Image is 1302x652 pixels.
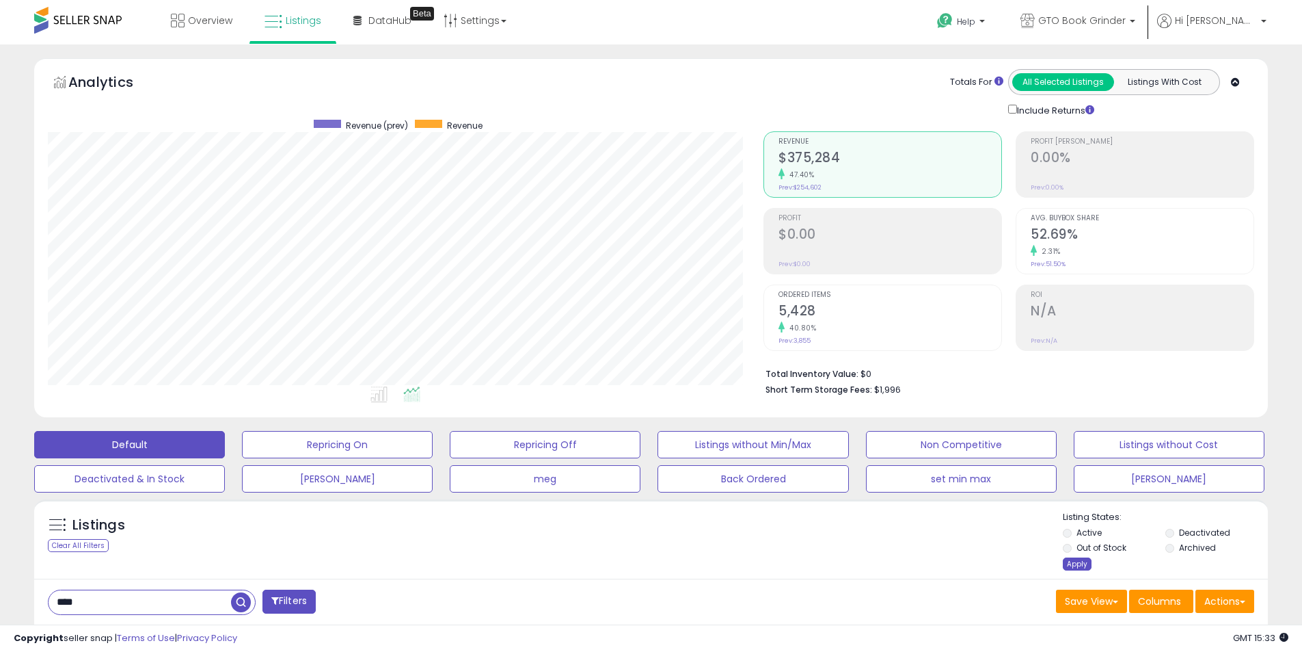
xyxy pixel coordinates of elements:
button: All Selected Listings [1012,73,1114,91]
span: Columns [1138,595,1181,608]
span: Hi [PERSON_NAME] [1175,14,1257,27]
button: Default [34,431,225,458]
strong: Copyright [14,631,64,644]
span: Profit [PERSON_NAME] [1031,138,1253,146]
button: [PERSON_NAME] [242,465,433,493]
div: Include Returns [998,102,1111,118]
button: Back Ordered [657,465,848,493]
button: set min max [866,465,1057,493]
small: Prev: N/A [1031,337,1057,345]
div: Totals For [950,76,1003,89]
a: Terms of Use [117,631,175,644]
a: Hi [PERSON_NAME] [1157,14,1266,44]
span: Avg. Buybox Share [1031,215,1253,222]
small: 40.80% [785,323,816,333]
span: Help [957,16,975,27]
p: Listing States: [1063,511,1268,524]
small: 2.31% [1037,246,1061,257]
h2: $375,284 [778,150,1001,168]
div: Clear All Filters [48,539,109,552]
h2: 0.00% [1031,150,1253,168]
div: seller snap | | [14,632,237,645]
h2: $0.00 [778,226,1001,245]
i: Get Help [936,12,953,29]
button: Listings With Cost [1113,73,1215,91]
span: ROI [1031,291,1253,299]
small: Prev: 3,855 [778,337,811,345]
div: Apply [1063,558,1091,571]
button: Actions [1195,590,1254,613]
button: Repricing Off [450,431,640,458]
h2: N/A [1031,303,1253,322]
small: Prev: $0.00 [778,260,811,268]
button: meg [450,465,640,493]
label: Out of Stock [1076,542,1126,553]
label: Active [1076,527,1102,538]
span: DataHub [368,14,411,27]
button: Listings without Cost [1074,431,1264,458]
button: Save View [1056,590,1127,613]
b: Short Term Storage Fees: [765,384,872,395]
small: 47.40% [785,170,814,180]
span: Profit [778,215,1001,222]
h2: 5,428 [778,303,1001,322]
button: Listings without Min/Max [657,431,848,458]
span: Revenue (prev) [346,120,408,131]
small: Prev: 51.50% [1031,260,1066,268]
a: Help [926,2,999,44]
button: [PERSON_NAME] [1074,465,1264,493]
span: GTO Book Grinder [1038,14,1126,27]
span: 2025-10-13 15:33 GMT [1233,631,1288,644]
button: Repricing On [242,431,433,458]
h2: 52.69% [1031,226,1253,245]
div: Tooltip anchor [410,7,434,21]
b: Total Inventory Value: [765,368,858,380]
h5: Analytics [68,73,160,95]
small: Prev: $254,602 [778,183,822,192]
span: Revenue [447,120,483,131]
button: Non Competitive [866,431,1057,458]
h5: Listings [72,516,125,535]
button: Deactivated & In Stock [34,465,225,493]
span: Ordered Items [778,291,1001,299]
label: Archived [1179,542,1216,553]
label: Deactivated [1179,527,1230,538]
small: Prev: 0.00% [1031,183,1063,192]
span: Overview [188,14,232,27]
span: $1,996 [874,383,901,396]
span: Revenue [778,138,1001,146]
li: $0 [765,365,1244,381]
button: Filters [262,590,316,614]
span: Listings [286,14,321,27]
button: Columns [1129,590,1193,613]
a: Privacy Policy [177,631,237,644]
